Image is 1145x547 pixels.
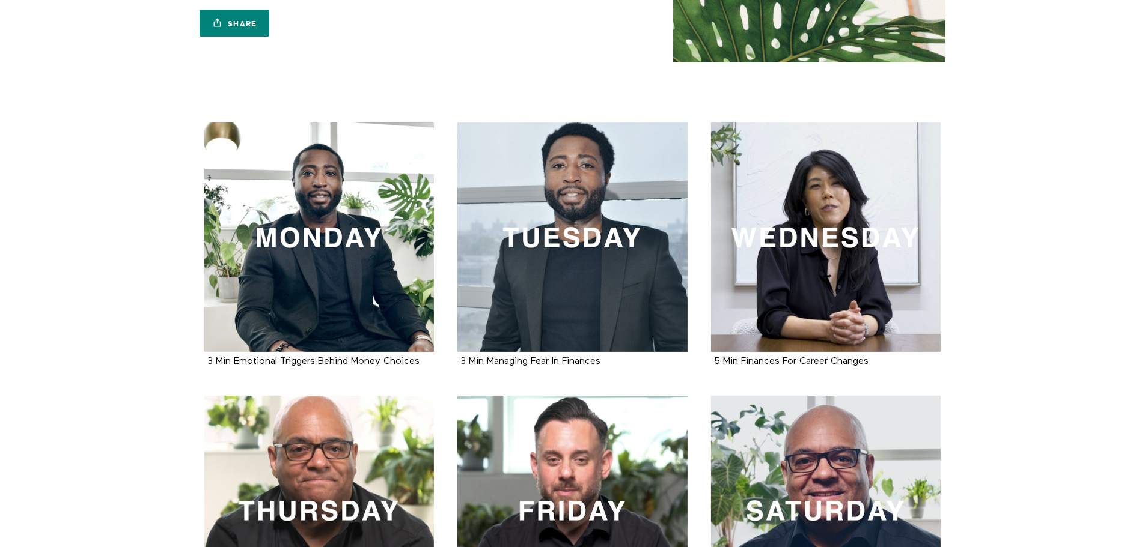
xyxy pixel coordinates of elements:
strong: 3 Min Emotional Triggers Behind Money Choices [207,357,420,366]
a: 3 Min Managing Fear In Finances [457,122,688,352]
a: 3 Min Emotional Triggers Behind Money Choices [207,357,420,366]
a: 5 Min Finances For Career Changes [711,122,941,352]
a: 5 Min Finances For Career Changes [714,357,869,366]
a: Share [200,10,269,37]
a: 3 Min Emotional Triggers Behind Money Choices [204,122,435,352]
a: 3 Min Managing Fear In Finances [460,357,600,366]
strong: 5 Min Finances For Career Changes [714,357,869,366]
strong: 3 Min Managing Fear In Finances [460,357,600,366]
